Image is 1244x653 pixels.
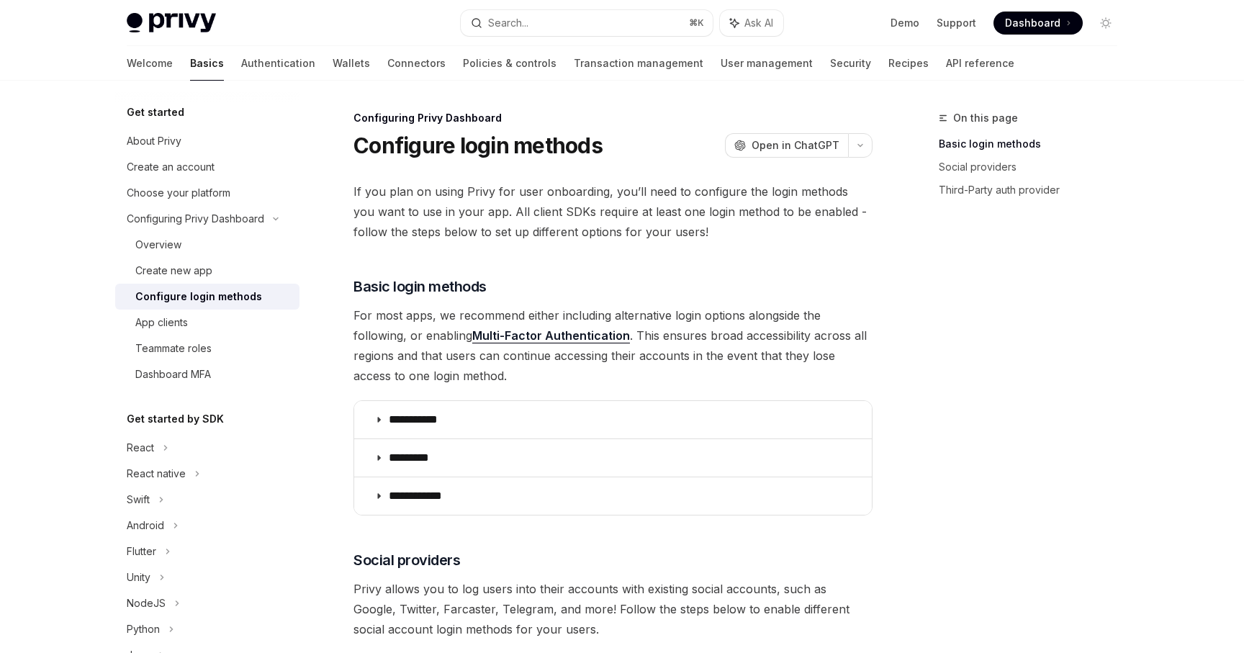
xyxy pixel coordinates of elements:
a: User management [721,46,813,81]
span: Basic login methods [353,276,487,297]
div: Unity [127,569,150,586]
div: Create new app [135,262,212,279]
a: Third-Party auth provider [939,179,1129,202]
a: API reference [946,46,1014,81]
a: Configure login methods [115,284,299,310]
div: Configuring Privy Dashboard [127,210,264,228]
span: If you plan on using Privy for user onboarding, you’ll need to configure the login methods you wa... [353,181,873,242]
a: Policies & controls [463,46,556,81]
a: Authentication [241,46,315,81]
span: Social providers [353,550,460,570]
div: Teammate roles [135,340,212,357]
a: Dashboard MFA [115,361,299,387]
button: Search...⌘K [461,10,713,36]
div: Python [127,621,160,638]
div: Swift [127,491,150,508]
a: Connectors [387,46,446,81]
div: App clients [135,314,188,331]
div: React native [127,465,186,482]
a: Support [937,16,976,30]
a: Create new app [115,258,299,284]
a: App clients [115,310,299,335]
span: Dashboard [1005,16,1060,30]
img: light logo [127,13,216,33]
div: Search... [488,14,528,32]
span: On this page [953,109,1018,127]
div: About Privy [127,132,181,150]
h1: Configure login methods [353,132,603,158]
div: Choose your platform [127,184,230,202]
a: Choose your platform [115,180,299,206]
span: For most apps, we recommend either including alternative login options alongside the following, o... [353,305,873,386]
div: Overview [135,236,181,253]
h5: Get started [127,104,184,121]
div: Create an account [127,158,215,176]
a: Social providers [939,156,1129,179]
div: Configure login methods [135,288,262,305]
span: ⌘ K [689,17,704,29]
a: Transaction management [574,46,703,81]
a: Demo [891,16,919,30]
a: Overview [115,232,299,258]
a: Multi-Factor Authentication [472,328,630,343]
span: Open in ChatGPT [752,138,839,153]
div: Configuring Privy Dashboard [353,111,873,125]
a: Wallets [333,46,370,81]
div: NodeJS [127,595,166,612]
a: Basic login methods [939,132,1129,156]
div: Dashboard MFA [135,366,211,383]
h5: Get started by SDK [127,410,224,428]
a: Welcome [127,46,173,81]
button: Ask AI [720,10,783,36]
span: Ask AI [744,16,773,30]
a: About Privy [115,128,299,154]
a: Dashboard [993,12,1083,35]
div: React [127,439,154,456]
div: Android [127,517,164,534]
button: Toggle dark mode [1094,12,1117,35]
a: Basics [190,46,224,81]
a: Recipes [888,46,929,81]
a: Teammate roles [115,335,299,361]
span: Privy allows you to log users into their accounts with existing social accounts, such as Google, ... [353,579,873,639]
div: Flutter [127,543,156,560]
button: Open in ChatGPT [725,133,848,158]
a: Create an account [115,154,299,180]
a: Security [830,46,871,81]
